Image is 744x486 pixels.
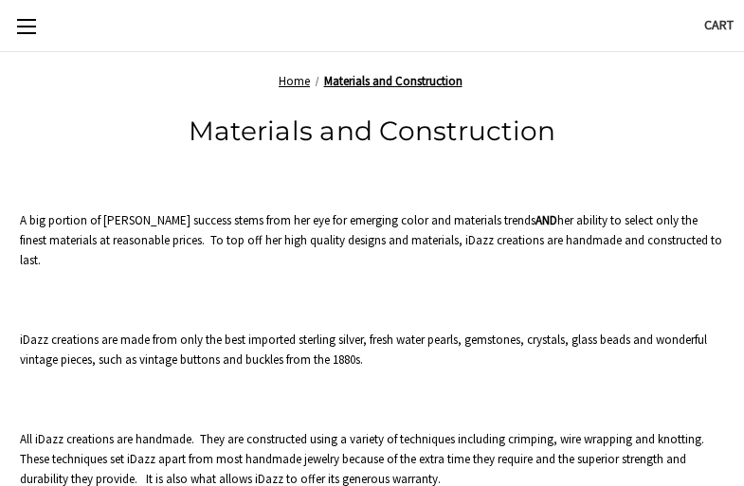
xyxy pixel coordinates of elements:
span: Cart [704,16,734,33]
span: A big portion of [PERSON_NAME] success stems from her eye for emerging color and materials trends... [20,212,722,268]
span: Toggle menu [17,26,36,27]
span: iDazz creations are made from only the best imported sterling silver, fresh water pearls, gemston... [20,332,707,368]
a: Cart [694,2,744,48]
a: Home [279,73,310,89]
h1: Materials and Construction [10,111,735,151]
nav: Breadcrumb [20,72,724,91]
strong: AND [535,212,557,228]
a: Materials and Construction [324,73,463,89]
